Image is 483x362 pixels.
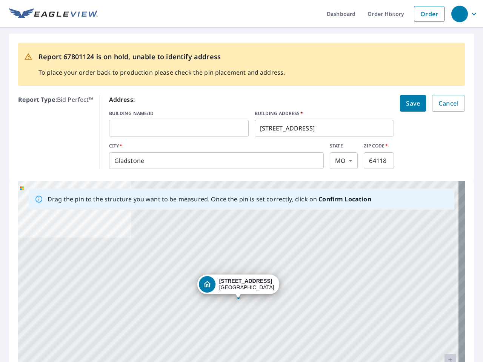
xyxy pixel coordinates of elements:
[406,98,420,109] span: Save
[330,152,358,169] div: MO
[18,95,55,104] b: Report Type
[109,143,324,149] label: CITY
[318,195,371,203] b: Confirm Location
[438,98,458,109] span: Cancel
[109,95,394,104] p: Address:
[9,8,98,20] img: EV Logo
[400,95,426,112] button: Save
[335,157,346,164] em: MO
[38,52,285,62] p: Report 67801124 is on hold, unable to identify address
[18,95,94,169] p: : Bid Perfect™
[414,6,445,22] a: Order
[219,278,274,291] div: [GEOGRAPHIC_DATA]
[432,95,465,112] button: Cancel
[38,68,285,77] p: To place your order back to production please check the pin placement and address.
[109,110,249,117] label: BUILDING NAME/ID
[330,143,358,149] label: STATE
[48,195,371,204] p: Drag the pin to the structure you want to be measured. Once the pin is set correctly, click on
[364,143,394,149] label: ZIP CODE
[197,275,280,298] div: Dropped pin, building 1, Residential property, 1707 NE 76th St Gladstone, MO 64118
[255,110,394,117] label: BUILDING ADDRESS
[219,278,272,284] strong: [STREET_ADDRESS]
